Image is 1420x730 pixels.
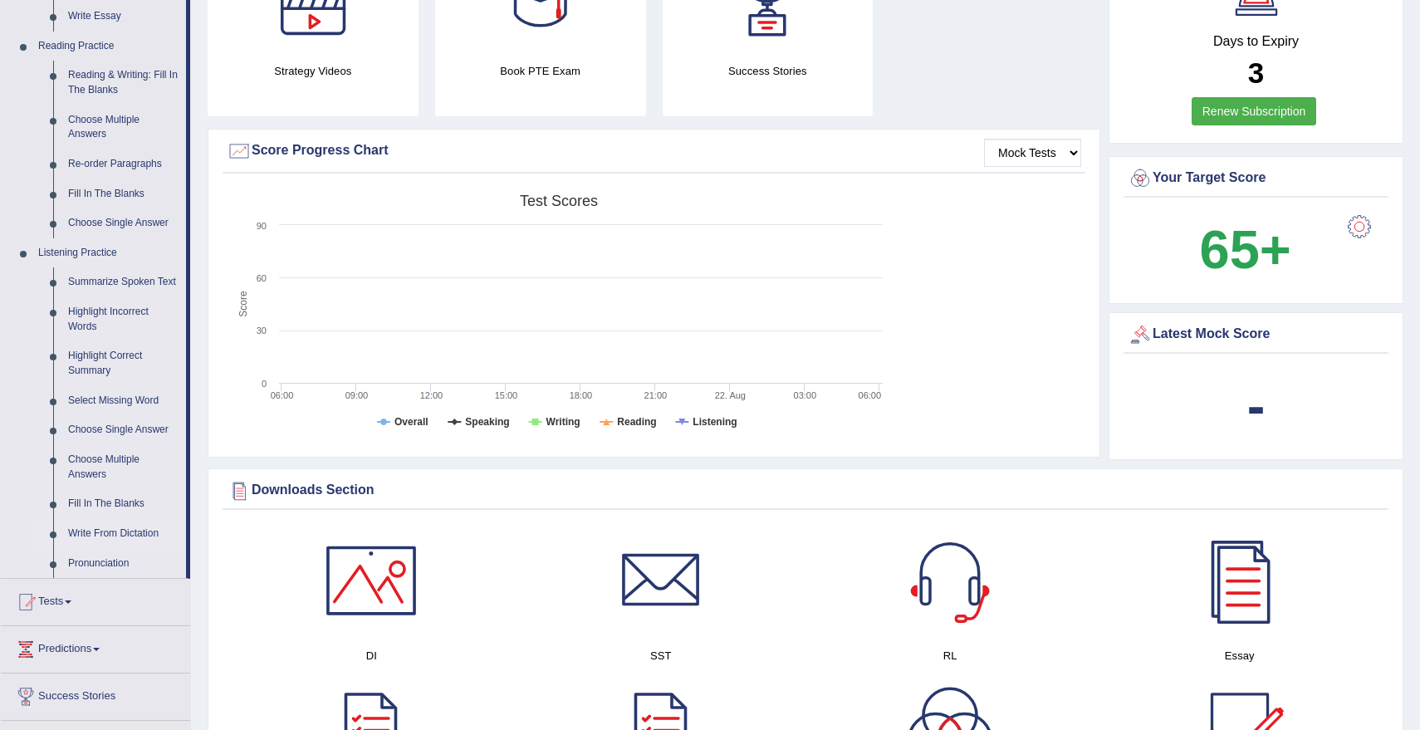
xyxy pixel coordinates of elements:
[61,386,186,416] a: Select Missing Word
[345,390,369,400] text: 09:00
[1248,56,1264,89] b: 3
[1104,647,1377,664] h4: Essay
[271,390,294,400] text: 06:00
[61,489,186,519] a: Fill In The Blanks
[61,149,186,179] a: Re-order Paragraphs
[420,390,443,400] text: 12:00
[1,579,190,620] a: Tests
[546,416,580,428] tspan: Writing
[1192,97,1317,125] a: Renew Subscription
[61,267,186,297] a: Summarize Spoken Text
[715,390,746,400] tspan: 22. Aug
[1,674,190,715] a: Success Stories
[859,390,882,400] text: 06:00
[465,416,509,428] tspan: Speaking
[61,519,186,549] a: Write From Dictation
[227,478,1384,503] div: Downloads Section
[1128,166,1384,191] div: Your Target Score
[525,647,798,664] h4: SST
[61,61,186,105] a: Reading & Writing: Fill In The Blanks
[257,273,267,283] text: 60
[61,2,186,32] a: Write Essay
[814,647,1087,664] h4: RL
[61,445,186,489] a: Choose Multiple Answers
[31,238,186,268] a: Listening Practice
[693,416,737,428] tspan: Listening
[262,379,267,389] text: 0
[1128,34,1384,49] h4: Days to Expiry
[61,549,186,579] a: Pronunciation
[257,326,267,336] text: 30
[644,390,668,400] text: 21:00
[227,139,1081,164] div: Score Progress Chart
[61,415,186,445] a: Choose Single Answer
[237,291,249,317] tspan: Score
[61,297,186,341] a: Highlight Incorrect Words
[1247,375,1266,436] b: -
[257,221,267,231] text: 90
[1128,322,1384,347] div: Latest Mock Score
[235,647,508,664] h4: DI
[617,416,656,428] tspan: Reading
[208,62,419,80] h4: Strategy Videos
[1199,219,1290,280] b: 65+
[394,416,428,428] tspan: Overall
[794,390,817,400] text: 03:00
[520,193,598,209] tspan: Test scores
[61,179,186,209] a: Fill In The Blanks
[435,62,646,80] h4: Book PTE Exam
[61,105,186,149] a: Choose Multiple Answers
[61,341,186,385] a: Highlight Correct Summary
[570,390,593,400] text: 18:00
[495,390,518,400] text: 15:00
[663,62,874,80] h4: Success Stories
[31,32,186,61] a: Reading Practice
[61,208,186,238] a: Choose Single Answer
[1,626,190,668] a: Predictions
